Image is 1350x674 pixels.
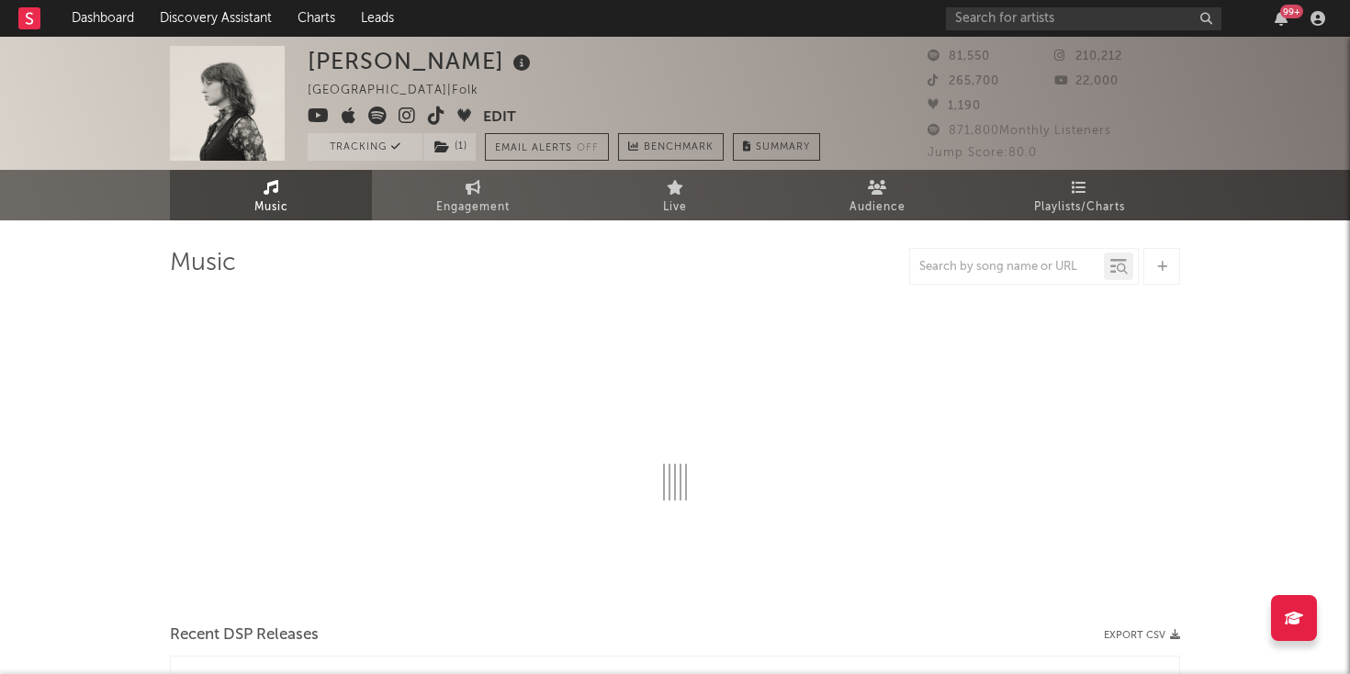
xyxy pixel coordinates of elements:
[423,133,476,161] button: (1)
[485,133,609,161] button: Email AlertsOff
[776,170,978,220] a: Audience
[733,133,820,161] button: Summary
[1034,197,1125,219] span: Playlists/Charts
[946,7,1221,30] input: Search for artists
[422,133,477,161] span: ( 1 )
[910,260,1104,275] input: Search by song name or URL
[1280,5,1303,18] div: 99 +
[577,143,599,153] em: Off
[1104,630,1180,641] button: Export CSV
[1054,75,1119,87] span: 22,000
[574,170,776,220] a: Live
[928,100,981,112] span: 1,190
[618,133,724,161] a: Benchmark
[308,46,535,76] div: [PERSON_NAME]
[756,142,810,152] span: Summary
[483,107,516,129] button: Edit
[849,197,906,219] span: Audience
[928,75,999,87] span: 265,700
[1054,51,1122,62] span: 210,212
[978,170,1180,220] a: Playlists/Charts
[928,147,1037,159] span: Jump Score: 80.0
[928,51,990,62] span: 81,550
[1275,11,1288,26] button: 99+
[372,170,574,220] a: Engagement
[928,125,1111,137] span: 871,800 Monthly Listeners
[308,133,422,161] button: Tracking
[308,80,500,102] div: [GEOGRAPHIC_DATA] | Folk
[644,137,714,159] span: Benchmark
[663,197,687,219] span: Live
[170,624,319,646] span: Recent DSP Releases
[436,197,510,219] span: Engagement
[170,170,372,220] a: Music
[254,197,288,219] span: Music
